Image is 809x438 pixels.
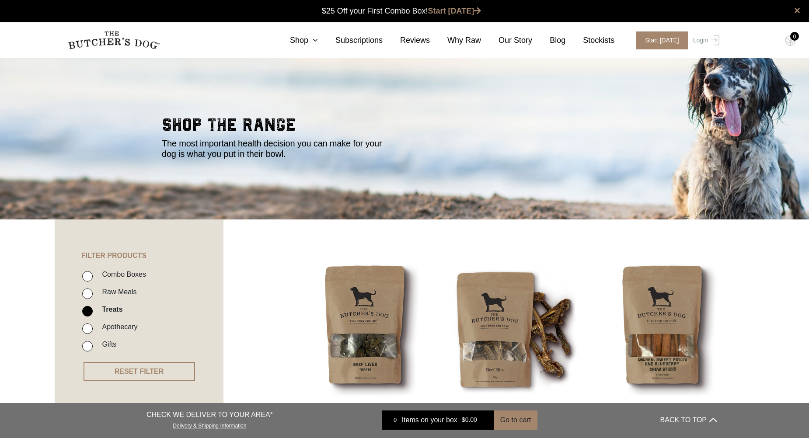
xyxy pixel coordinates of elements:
[428,7,481,15] a: Start [DATE]
[402,415,457,425] span: Items on your box
[494,410,537,430] button: Go to cart
[790,32,799,41] div: 0
[597,263,729,396] img: Chicken Sweet Potato and Blueberry Chew Sticks
[162,116,647,138] h2: shop the range
[98,268,146,280] label: Combo Boxes
[55,219,223,260] h4: FILTER PRODUCTS
[389,416,402,424] div: 0
[272,35,318,46] a: Shop
[318,35,383,46] a: Subscriptions
[98,321,137,333] label: Apothecary
[98,286,136,298] label: Raw Meals
[565,35,614,46] a: Stockists
[430,35,481,46] a: Why Raw
[794,5,800,16] a: close
[448,263,581,396] img: Beef Spare Ribs
[98,303,122,315] label: Treats
[146,410,273,420] p: CHECK WE DELIVER TO YOUR AREA*
[785,35,796,46] img: TBD_Cart-Empty.png
[660,410,717,431] button: BACK TO TOP
[481,35,532,46] a: Our Story
[382,410,494,430] a: 0 Items on your box $0.00
[462,417,477,424] bdi: 0.00
[628,31,691,49] a: Start [DATE]
[300,263,432,396] img: Beef Liver Treats
[162,138,394,159] p: The most important health decision you can make for your dog is what you put in their bowl.
[173,421,246,429] a: Delivery & Shipping Information
[532,35,565,46] a: Blog
[462,417,465,424] span: $
[691,31,719,49] a: Login
[84,362,195,381] button: RESET FILTER
[636,31,688,49] span: Start [DATE]
[98,338,116,350] label: Gifts
[383,35,430,46] a: Reviews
